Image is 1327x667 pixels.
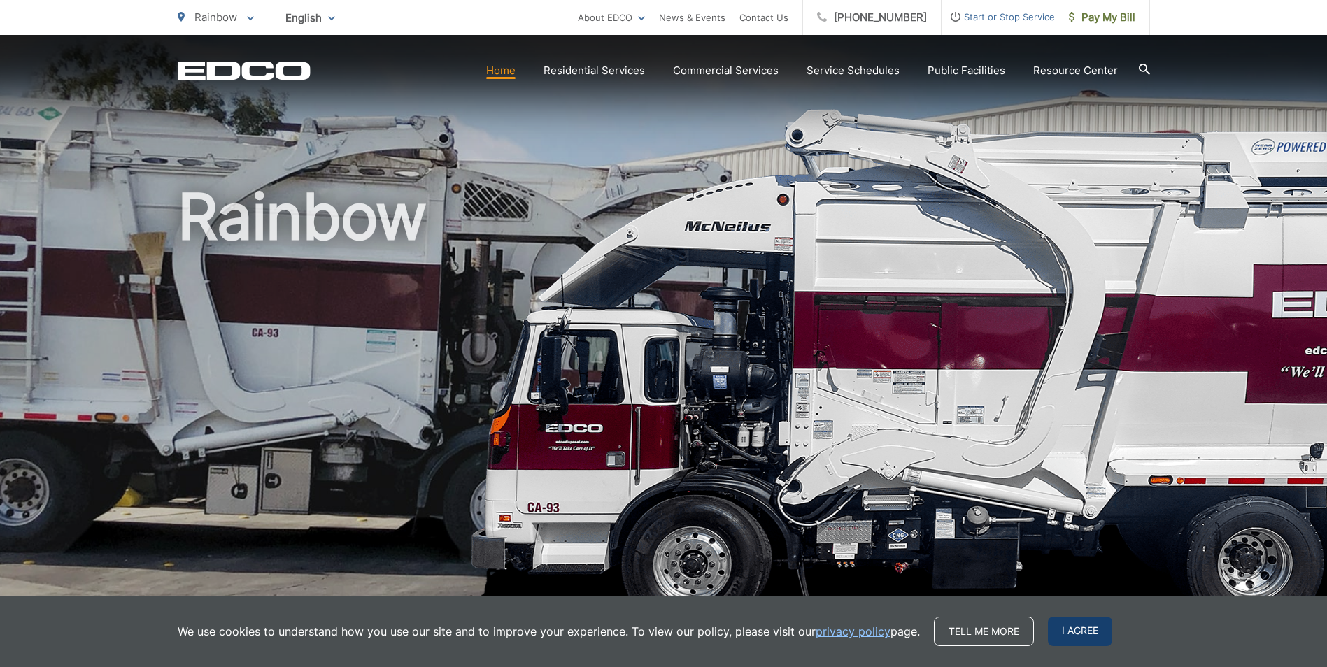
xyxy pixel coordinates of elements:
[1048,617,1112,646] span: I agree
[934,617,1034,646] a: Tell me more
[578,9,645,26] a: About EDCO
[816,623,890,640] a: privacy policy
[807,62,900,79] a: Service Schedules
[194,10,237,24] span: Rainbow
[275,6,346,30] span: English
[486,62,516,79] a: Home
[544,62,645,79] a: Residential Services
[739,9,788,26] a: Contact Us
[659,9,725,26] a: News & Events
[1069,9,1135,26] span: Pay My Bill
[1033,62,1118,79] a: Resource Center
[178,623,920,640] p: We use cookies to understand how you use our site and to improve your experience. To view our pol...
[178,182,1150,624] h1: Rainbow
[673,62,779,79] a: Commercial Services
[928,62,1005,79] a: Public Facilities
[178,61,311,80] a: EDCD logo. Return to the homepage.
